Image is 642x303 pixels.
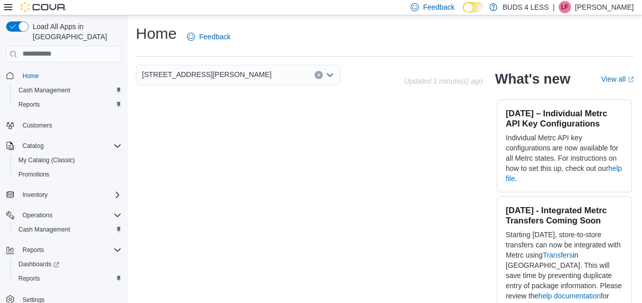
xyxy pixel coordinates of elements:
[14,258,63,270] a: Dashboards
[2,139,126,153] button: Catalog
[326,71,334,79] button: Open list of options
[22,121,52,130] span: Customers
[136,23,177,44] h1: Home
[10,83,126,97] button: Cash Management
[22,211,53,219] span: Operations
[14,98,44,111] a: Reports
[404,77,483,85] p: Updated 1 minute(s) ago
[142,68,272,81] span: [STREET_ADDRESS][PERSON_NAME]
[18,69,122,82] span: Home
[18,260,59,268] span: Dashboards
[506,133,623,184] p: Individual Metrc API key configurations are now available for all Metrc states. For instructions ...
[543,251,573,259] a: Transfers
[10,153,126,167] button: My Catalog (Classic)
[14,154,79,166] a: My Catalog (Classic)
[14,272,44,285] a: Reports
[18,156,75,164] span: My Catalog (Classic)
[10,222,126,237] button: Cash Management
[559,1,571,13] div: Leeanne Finn
[18,189,122,201] span: Inventory
[575,1,634,13] p: [PERSON_NAME]
[22,72,39,80] span: Home
[14,98,122,111] span: Reports
[18,189,52,201] button: Inventory
[538,292,601,300] a: help documentation
[14,258,122,270] span: Dashboards
[315,71,323,79] button: Clear input
[14,168,122,181] span: Promotions
[628,77,634,83] svg: External link
[22,142,43,150] span: Catalog
[10,257,126,271] a: Dashboards
[18,244,122,256] span: Reports
[18,119,56,132] a: Customers
[423,2,454,12] span: Feedback
[18,170,50,179] span: Promotions
[18,209,57,221] button: Operations
[14,223,122,236] span: Cash Management
[18,225,70,234] span: Cash Management
[561,1,568,13] span: LF
[10,271,126,286] button: Reports
[20,2,66,12] img: Cova
[553,1,555,13] p: |
[14,84,74,96] a: Cash Management
[22,246,44,254] span: Reports
[2,118,126,133] button: Customers
[199,32,230,42] span: Feedback
[463,2,484,13] input: Dark Mode
[18,70,43,82] a: Home
[29,21,122,42] span: Load All Apps in [GEOGRAPHIC_DATA]
[22,191,47,199] span: Inventory
[2,68,126,83] button: Home
[18,209,122,221] span: Operations
[18,119,122,132] span: Customers
[10,167,126,182] button: Promotions
[506,164,622,183] a: help file
[503,1,549,13] p: BUDS 4 LESS
[2,188,126,202] button: Inventory
[18,274,40,283] span: Reports
[18,86,70,94] span: Cash Management
[18,244,48,256] button: Reports
[506,108,623,129] h3: [DATE] – Individual Metrc API Key Configurations
[14,84,122,96] span: Cash Management
[14,168,54,181] a: Promotions
[183,27,234,47] a: Feedback
[18,140,122,152] span: Catalog
[14,223,74,236] a: Cash Management
[10,97,126,112] button: Reports
[2,208,126,222] button: Operations
[2,243,126,257] button: Reports
[601,75,634,83] a: View allExternal link
[506,205,623,225] h3: [DATE] - Integrated Metrc Transfers Coming Soon
[18,100,40,109] span: Reports
[14,154,122,166] span: My Catalog (Classic)
[18,140,47,152] button: Catalog
[14,272,122,285] span: Reports
[495,71,570,87] h2: What's new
